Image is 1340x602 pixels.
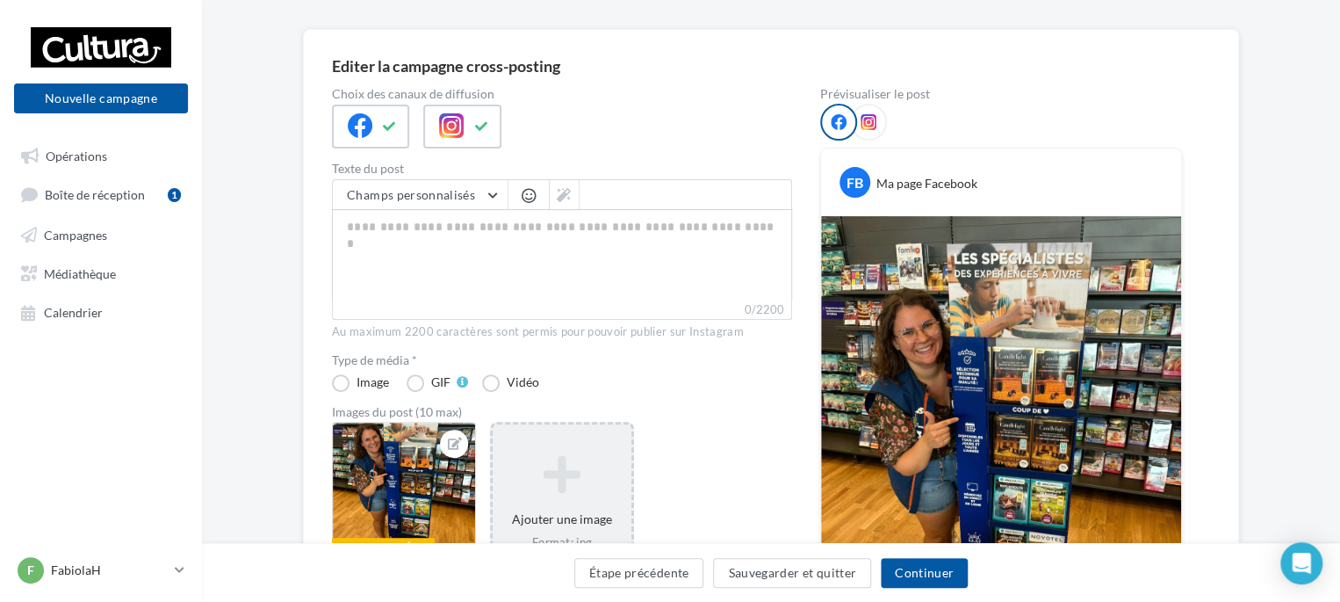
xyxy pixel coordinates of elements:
label: Choix des canaux de diffusion [332,88,792,100]
button: Continuer [881,558,968,588]
div: Editer la campagne cross-posting [332,58,560,74]
span: Calendrier [44,305,103,320]
div: Images du post (10 max) [332,406,792,418]
a: Médiathèque [11,257,191,288]
span: Campagnes [44,227,107,242]
span: Médiathèque [44,265,116,280]
div: Formatée [332,538,435,557]
span: Champs personnalisés [347,187,475,202]
div: Vidéo [507,376,539,388]
div: Ma page Facebook [876,175,977,192]
label: 0/2200 [332,301,792,320]
a: Boîte de réception1 [11,178,191,210]
a: F FabiolaH [14,554,188,587]
span: Opérations [46,148,107,163]
button: Nouvelle campagne [14,83,188,113]
div: FB [839,167,870,198]
span: Boîte de réception [45,187,145,202]
a: Calendrier [11,295,191,327]
div: GIF [431,376,450,388]
button: Sauvegarder et quitter [713,558,871,588]
div: Image [357,376,389,388]
a: Campagnes [11,218,191,250]
div: Prévisualiser le post [820,88,1182,100]
label: Type de média * [332,354,792,366]
a: Opérations [11,139,191,170]
div: Au maximum 2200 caractères sont permis pour pouvoir publier sur Instagram [332,324,792,340]
div: 1 [168,188,181,202]
p: FabiolaH [51,562,168,579]
div: Open Intercom Messenger [1280,542,1322,584]
button: Étape précédente [574,558,704,588]
button: Champs personnalisés [333,180,508,210]
label: Texte du post [332,163,792,175]
span: F [27,562,34,579]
